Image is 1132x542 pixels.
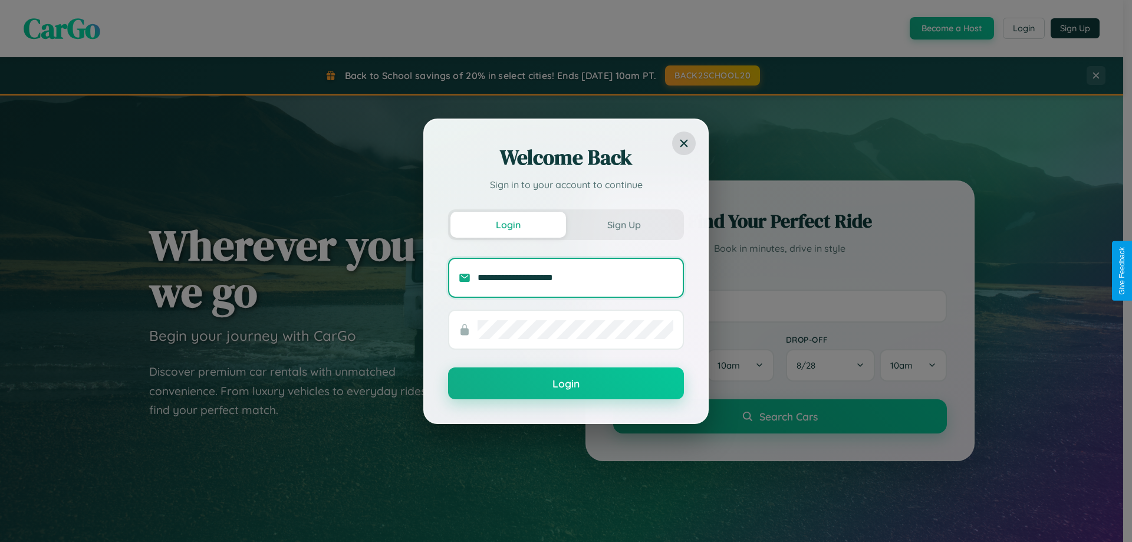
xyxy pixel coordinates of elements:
[448,178,684,192] p: Sign in to your account to continue
[448,143,684,172] h2: Welcome Back
[1118,247,1126,295] div: Give Feedback
[448,367,684,399] button: Login
[450,212,566,238] button: Login
[566,212,682,238] button: Sign Up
